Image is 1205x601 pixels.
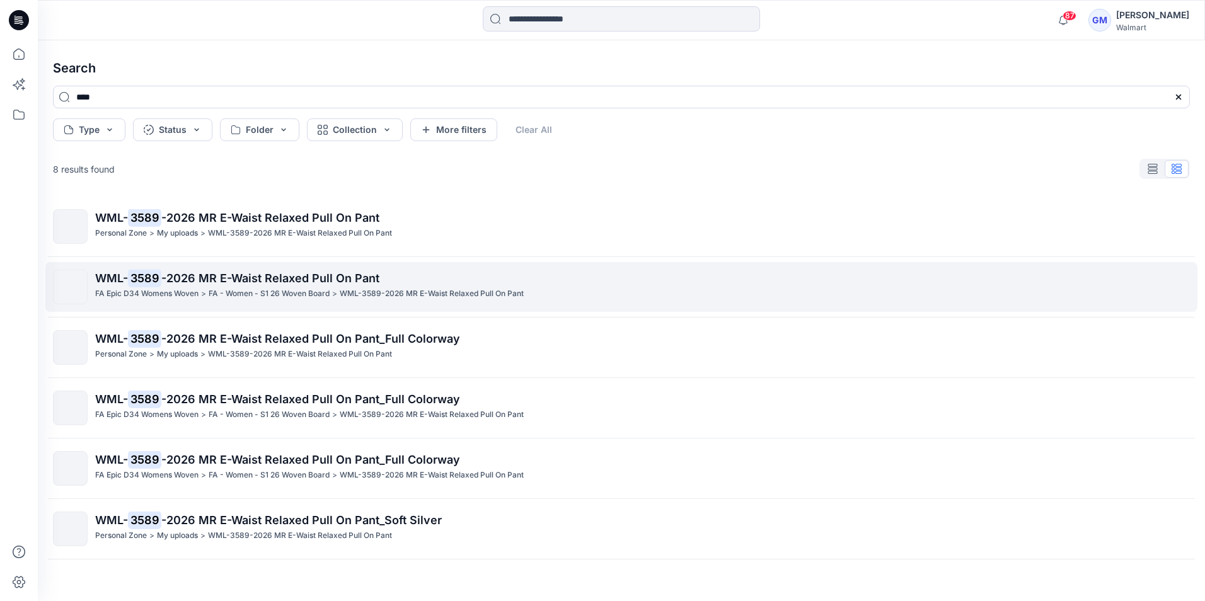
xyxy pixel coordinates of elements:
[149,227,154,240] p: >
[95,392,128,406] span: WML-
[161,392,460,406] span: -2026 MR E-Waist Relaxed Pull On Pant_Full Colorway
[45,202,1197,251] a: WML-3589-2026 MR E-Waist Relaxed Pull On PantPersonal Zone>My uploads>WML-3589-2026 MR E-Waist Re...
[340,469,524,482] p: WML-3589-2026 MR E-Waist Relaxed Pull On Pant
[95,227,147,240] p: Personal Zone
[161,453,460,466] span: -2026 MR E-Waist Relaxed Pull On Pant_Full Colorway
[208,348,392,361] p: WML-3589-2026 MR E-Waist Relaxed Pull On Pant
[128,209,161,226] mark: 3589
[95,529,147,542] p: Personal Zone
[95,211,128,224] span: WML-
[45,383,1197,433] a: WML-3589-2026 MR E-Waist Relaxed Pull On Pant_Full ColorwayFA Epic D34 Womens Woven>FA - Women - ...
[208,529,392,542] p: WML-3589-2026 MR E-Waist Relaxed Pull On Pant
[1088,9,1111,31] div: GM
[200,227,205,240] p: >
[95,513,128,527] span: WML-
[95,348,147,361] p: Personal Zone
[332,287,337,300] p: >
[95,453,128,466] span: WML-
[95,469,199,482] p: FA Epic D34 Womens Woven
[161,211,379,224] span: -2026 MR E-Waist Relaxed Pull On Pant
[149,348,154,361] p: >
[128,450,161,468] mark: 3589
[1116,8,1189,23] div: [PERSON_NAME]
[161,272,379,285] span: -2026 MR E-Waist Relaxed Pull On Pant
[95,272,128,285] span: WML-
[157,348,198,361] p: My uploads
[53,163,115,176] p: 8 results found
[200,348,205,361] p: >
[53,118,125,141] button: Type
[128,329,161,347] mark: 3589
[332,408,337,421] p: >
[307,118,403,141] button: Collection
[95,332,128,345] span: WML-
[201,408,206,421] p: >
[43,50,1200,86] h4: Search
[149,529,154,542] p: >
[208,227,392,240] p: WML-3589-2026 MR E-Waist Relaxed Pull On Pant
[133,118,212,141] button: Status
[220,118,299,141] button: Folder
[161,332,460,345] span: -2026 MR E-Waist Relaxed Pull On Pant_Full Colorway
[161,513,442,527] span: -2026 MR E-Waist Relaxed Pull On Pant_Soft Silver
[45,504,1197,554] a: WML-3589-2026 MR E-Waist Relaxed Pull On Pant_Soft SilverPersonal Zone>My uploads>WML-3589-2026 M...
[201,287,206,300] p: >
[1063,11,1076,21] span: 87
[128,269,161,287] mark: 3589
[1116,23,1189,32] div: Walmart
[128,390,161,408] mark: 3589
[209,469,330,482] p: FA - Women - S1 26 Woven Board
[95,287,199,300] p: FA Epic D34 Womens Woven
[332,469,337,482] p: >
[201,469,206,482] p: >
[200,529,205,542] p: >
[45,262,1197,312] a: WML-3589-2026 MR E-Waist Relaxed Pull On PantFA Epic D34 Womens Woven>FA - Women - S1 26 Woven Bo...
[209,287,330,300] p: FA - Women - S1 26 Woven Board
[340,287,524,300] p: WML-3589-2026 MR E-Waist Relaxed Pull On Pant
[157,529,198,542] p: My uploads
[128,511,161,529] mark: 3589
[95,408,199,421] p: FA Epic D34 Womens Woven
[45,323,1197,372] a: WML-3589-2026 MR E-Waist Relaxed Pull On Pant_Full ColorwayPersonal Zone>My uploads>WML-3589-2026...
[209,408,330,421] p: FA - Women - S1 26 Woven Board
[45,444,1197,493] a: WML-3589-2026 MR E-Waist Relaxed Pull On Pant_Full ColorwayFA Epic D34 Womens Woven>FA - Women - ...
[410,118,497,141] button: More filters
[157,227,198,240] p: My uploads
[340,408,524,421] p: WML-3589-2026 MR E-Waist Relaxed Pull On Pant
